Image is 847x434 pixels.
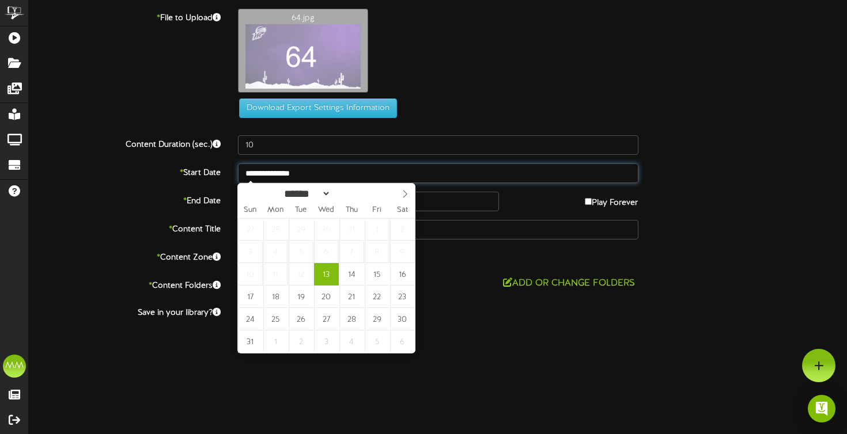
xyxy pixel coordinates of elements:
[313,207,339,214] span: Wed
[238,220,638,239] input: Title of this Content
[263,330,288,353] span: September 1, 2025
[314,218,339,241] span: July 30, 2025
[263,285,288,308] span: August 18, 2025
[365,218,390,241] span: August 1, 2025
[390,263,415,285] span: August 16, 2025
[20,303,229,319] label: Save in your library?
[239,98,397,118] button: Download Export Settings Information
[339,263,364,285] span: August 14, 2025
[289,285,313,308] span: August 19, 2025
[339,218,364,241] span: July 31, 2025
[238,330,263,353] span: August 31, 2025
[390,207,415,214] span: Sat
[20,220,229,235] label: Content Title
[390,241,415,263] span: August 9, 2025
[339,241,364,263] span: August 7, 2025
[263,218,288,241] span: July 28, 2025
[331,188,372,200] input: Year
[20,276,229,292] label: Content Folders
[364,207,390,214] span: Fri
[263,308,288,330] span: August 25, 2025
[390,330,415,353] span: September 6, 2025
[289,241,313,263] span: August 5, 2025
[289,218,313,241] span: July 29, 2025
[808,395,835,422] div: Open Intercom Messenger
[263,241,288,263] span: August 4, 2025
[20,163,229,179] label: Start Date
[365,308,390,330] span: August 29, 2025
[339,285,364,308] span: August 21, 2025
[390,308,415,330] span: August 30, 2025
[390,285,415,308] span: August 23, 2025
[314,263,339,285] span: August 13, 2025
[263,263,288,285] span: August 11, 2025
[339,330,364,353] span: September 4, 2025
[365,285,390,308] span: August 22, 2025
[289,330,313,353] span: September 2, 2025
[288,207,313,214] span: Tue
[238,207,263,214] span: Sun
[20,248,229,264] label: Content Zone
[20,192,229,207] label: End Date
[20,9,229,24] label: File to Upload
[339,207,364,214] span: Thu
[238,285,263,308] span: August 17, 2025
[585,192,638,209] label: Play Forever
[238,308,263,330] span: August 24, 2025
[314,308,339,330] span: August 27, 2025
[20,135,229,151] label: Content Duration (sec.)
[365,330,390,353] span: September 5, 2025
[314,285,339,308] span: August 20, 2025
[365,263,390,285] span: August 15, 2025
[314,241,339,263] span: August 6, 2025
[365,241,390,263] span: August 8, 2025
[500,276,638,291] button: Add or Change Folders
[585,198,592,205] input: Play Forever
[238,218,263,241] span: July 27, 2025
[289,308,313,330] span: August 26, 2025
[233,104,397,113] a: Download Export Settings Information
[238,241,263,263] span: August 3, 2025
[238,263,263,285] span: August 10, 2025
[390,218,415,241] span: August 2, 2025
[263,207,288,214] span: Mon
[3,355,26,378] div: MM
[339,308,364,330] span: August 28, 2025
[289,263,313,285] span: August 12, 2025
[314,330,339,353] span: September 3, 2025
